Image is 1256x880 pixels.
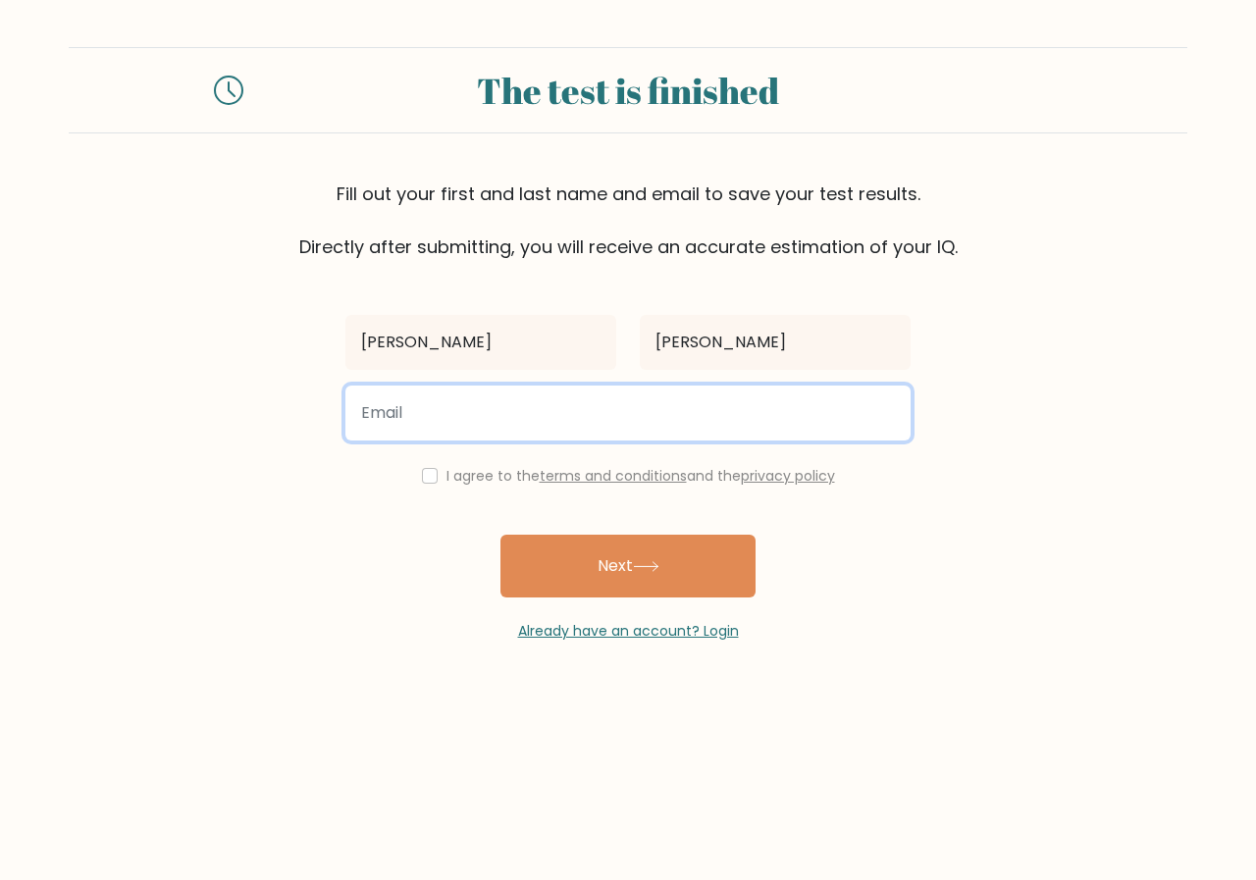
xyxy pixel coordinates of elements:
button: Next [500,535,756,597]
a: privacy policy [741,466,835,486]
input: Last name [640,315,911,370]
div: Fill out your first and last name and email to save your test results. Directly after submitting,... [69,181,1187,260]
a: terms and conditions [540,466,687,486]
input: First name [345,315,616,370]
label: I agree to the and the [446,466,835,486]
a: Already have an account? Login [518,621,739,641]
input: Email [345,386,911,440]
div: The test is finished [267,64,989,117]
